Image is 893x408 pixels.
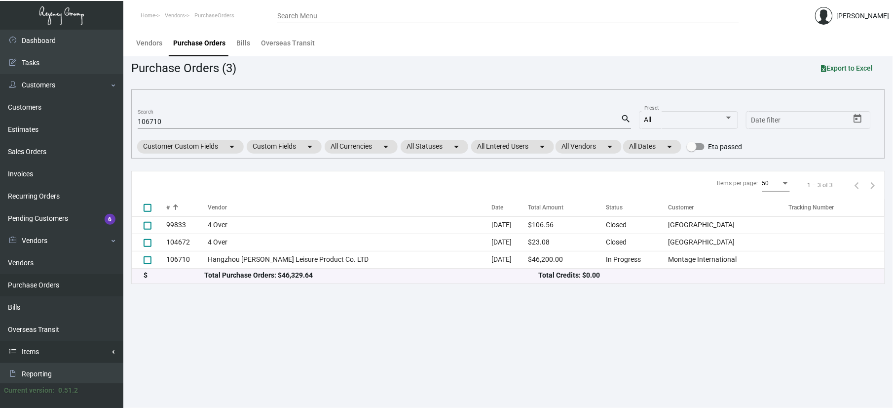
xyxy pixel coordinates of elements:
[226,141,238,153] mat-icon: arrow_drop_down
[790,117,838,124] input: End date
[808,181,833,190] div: 1 – 3 of 3
[668,234,789,251] td: [GEOGRAPHIC_DATA]
[604,141,616,153] mat-icon: arrow_drop_down
[539,270,873,281] div: Total Credits: $0.00
[380,141,392,153] mat-icon: arrow_drop_down
[166,203,208,212] div: #
[606,251,668,268] td: In Progress
[708,141,743,153] span: Eta passed
[261,38,315,48] div: Overseas Transit
[606,203,623,212] div: Status
[664,141,675,153] mat-icon: arrow_drop_down
[528,234,606,251] td: $23.08
[528,203,563,212] div: Total Amount
[401,140,468,154] mat-chip: All Statuses
[204,270,538,281] div: Total Purchase Orders: $46,329.64
[606,234,668,251] td: Closed
[668,216,789,234] td: [GEOGRAPHIC_DATA]
[491,203,528,212] div: Date
[208,234,492,251] td: 4 Over
[491,251,528,268] td: [DATE]
[450,141,462,153] mat-icon: arrow_drop_down
[814,59,881,77] button: Export to Excel
[208,203,227,212] div: Vendor
[668,203,694,212] div: Customer
[166,251,208,268] td: 106710
[668,203,789,212] div: Customer
[165,12,185,19] span: Vendors
[208,216,492,234] td: 4 Over
[304,141,316,153] mat-icon: arrow_drop_down
[208,203,492,212] div: Vendor
[491,216,528,234] td: [DATE]
[606,216,668,234] td: Closed
[58,385,78,396] div: 0.51.2
[173,38,225,48] div: Purchase Orders
[865,177,881,193] button: Next page
[4,385,54,396] div: Current version:
[471,140,554,154] mat-chip: All Entered Users
[528,216,606,234] td: $106.56
[131,59,236,77] div: Purchase Orders (3)
[141,12,155,19] span: Home
[762,180,769,187] span: 50
[247,140,322,154] mat-chip: Custom Fields
[166,234,208,251] td: 104672
[668,251,789,268] td: Montage International
[136,38,162,48] div: Vendors
[751,117,782,124] input: Start date
[194,12,234,19] span: PurchaseOrders
[621,113,631,125] mat-icon: search
[606,203,668,212] div: Status
[789,203,885,212] div: Tracking Number
[762,180,790,187] mat-select: Items per page:
[325,140,398,154] mat-chip: All Currencies
[166,203,170,212] div: #
[623,140,681,154] mat-chip: All Dates
[789,203,834,212] div: Tracking Number
[536,141,548,153] mat-icon: arrow_drop_down
[717,179,758,188] div: Items per page:
[837,11,890,21] div: [PERSON_NAME]
[815,7,833,25] img: admin@bootstrapmaster.com
[236,38,250,48] div: Bills
[491,203,503,212] div: Date
[528,203,606,212] div: Total Amount
[850,111,866,127] button: Open calendar
[208,251,492,268] td: Hangzhou [PERSON_NAME] Leisure Product Co. LTD
[821,64,873,72] span: Export to Excel
[528,251,606,268] td: $46,200.00
[137,140,244,154] mat-chip: Customer Custom Fields
[849,177,865,193] button: Previous page
[144,270,204,281] div: $
[491,234,528,251] td: [DATE]
[166,216,208,234] td: 99833
[644,116,652,123] span: All
[556,140,622,154] mat-chip: All Vendors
